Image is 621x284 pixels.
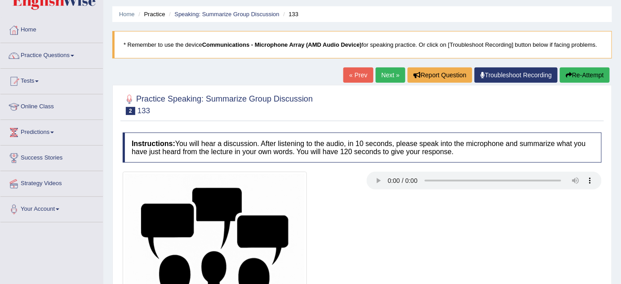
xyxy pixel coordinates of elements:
blockquote: * Remember to use the device for speaking practice. Or click on [Troubleshoot Recording] button b... [112,31,612,58]
span: 2 [126,107,135,115]
a: Home [0,18,103,40]
li: Practice [136,10,165,18]
a: Next » [376,67,405,83]
a: « Prev [343,67,373,83]
a: Troubleshoot Recording [475,67,558,83]
small: 133 [138,106,150,115]
a: Practice Questions [0,43,103,66]
button: Re-Attempt [560,67,610,83]
button: Report Question [408,67,472,83]
a: Home [119,11,135,18]
b: Instructions: [132,140,175,147]
a: Speaking: Summarize Group Discussion [174,11,279,18]
a: Predictions [0,120,103,142]
h2: Practice Speaking: Summarize Group Discussion [123,93,313,115]
a: Online Class [0,94,103,117]
li: 133 [281,10,298,18]
a: Tests [0,69,103,91]
b: Communications - Microphone Array (AMD Audio Device) [202,41,362,48]
a: Your Account [0,197,103,219]
h4: You will hear a discussion. After listening to the audio, in 10 seconds, please speak into the mi... [123,133,602,163]
a: Strategy Videos [0,171,103,194]
a: Success Stories [0,146,103,168]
